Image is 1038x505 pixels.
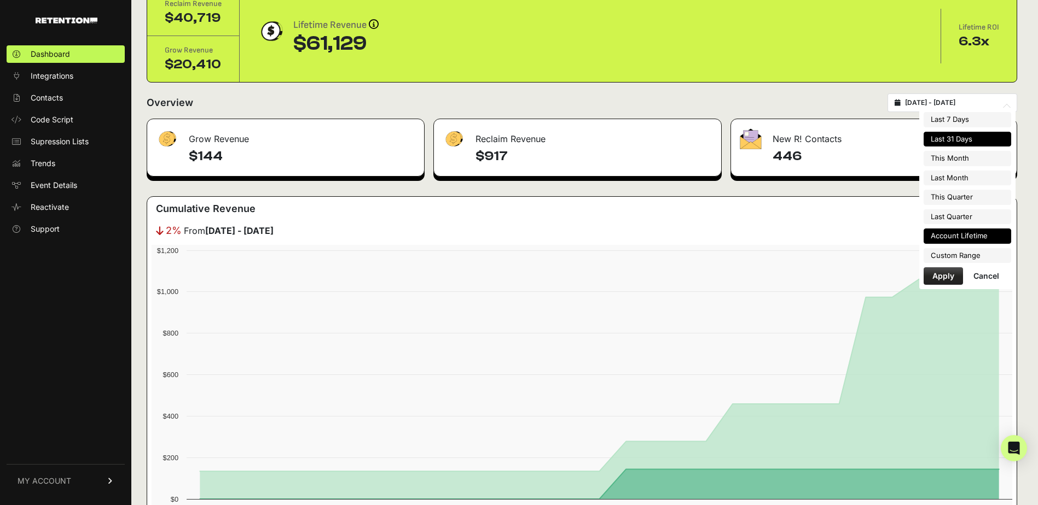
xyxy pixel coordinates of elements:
[156,128,178,150] img: fa-dollar-13500eef13a19c4ab2b9ed9ad552e47b0d9fc28b02b83b90ba0e00f96d6372e9.png
[7,45,125,63] a: Dashboard
[7,464,125,497] a: MY ACCOUNT
[924,248,1011,263] li: Custom Range
[740,128,762,149] img: fa-envelope-19ae18322b30453b285274b1b8af3d052b27d846a4fbe8435d1a52b978f639a2.png
[293,17,379,33] div: Lifetime Revenue
[165,9,222,27] div: $40,719
[7,220,125,238] a: Support
[163,412,178,420] text: $400
[434,119,721,152] div: Reclaim Revenue
[7,111,125,128] a: Code Script
[36,17,97,24] img: Retention.com
[924,267,963,285] button: Apply
[924,209,1011,225] li: Last Quarter
[163,329,178,337] text: $800
[31,180,77,191] span: Event Details
[163,454,178,462] text: $200
[31,92,63,103] span: Contacts
[924,171,1011,186] li: Last Month
[165,56,222,73] div: $20,410
[7,133,125,150] a: Supression Lists
[257,17,285,45] img: dollar-coin-05c43ed7efb7bc0c12610022525b4bbbb207c7efeef5aecc26f025e68dcafac9.png
[31,202,69,213] span: Reactivate
[166,223,182,238] span: 2%
[147,119,424,152] div: Grow Revenue
[773,148,1008,165] h4: 446
[189,148,415,165] h4: $144
[7,155,125,172] a: Trends
[293,33,379,55] div: $61,129
[924,190,1011,205] li: This Quarter
[156,201,256,216] h3: Cumulative Revenue
[165,45,222,56] div: Grow Revenue
[924,228,1011,244] li: Account Lifetime
[7,198,125,216] a: Reactivate
[959,22,999,33] div: Lifetime ROI
[959,33,999,50] div: 6.3x
[205,225,274,236] strong: [DATE] - [DATE]
[157,246,178,255] text: $1,200
[171,495,178,503] text: $0
[1001,435,1027,461] div: Open Intercom Messenger
[965,267,1008,285] button: Cancel
[184,224,274,237] span: From
[443,128,465,150] img: fa-dollar-13500eef13a19c4ab2b9ed9ad552e47b0d9fc28b02b83b90ba0e00f96d6372e9.png
[31,71,73,81] span: Integrations
[31,114,73,125] span: Code Script
[31,49,70,60] span: Dashboard
[157,287,178,296] text: $1,000
[924,112,1011,127] li: Last 7 Days
[475,148,712,165] h4: $917
[31,136,89,147] span: Supression Lists
[31,158,55,169] span: Trends
[924,132,1011,147] li: Last 31 Days
[7,89,125,107] a: Contacts
[163,371,178,379] text: $600
[924,151,1011,166] li: This Month
[731,119,1017,152] div: New R! Contacts
[18,475,71,486] span: MY ACCOUNT
[7,67,125,85] a: Integrations
[7,177,125,194] a: Event Details
[31,224,60,234] span: Support
[147,95,193,110] h2: Overview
